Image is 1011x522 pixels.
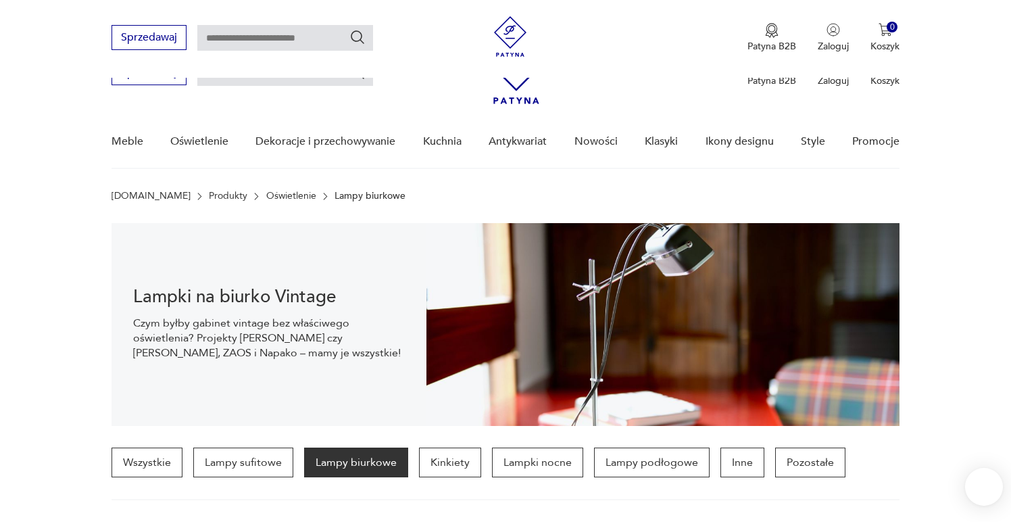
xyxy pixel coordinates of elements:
[852,116,899,168] a: Promocje
[879,23,892,37] img: Ikona koszyka
[423,116,462,168] a: Kuchnia
[419,448,481,477] a: Kinkiety
[747,23,796,53] a: Ikona medaluPatyna B2B
[490,16,531,57] img: Patyna - sklep z meblami i dekoracjami vintage
[170,116,228,168] a: Oświetlenie
[112,116,143,168] a: Meble
[801,116,825,168] a: Style
[706,116,774,168] a: Ikony designu
[870,74,899,87] p: Koszyk
[112,69,187,78] a: Sprzedawaj
[266,191,316,201] a: Oświetlenie
[426,223,899,426] img: 59de657ae7cec28172f985f34cc39cd0.jpg
[112,191,191,201] a: [DOMAIN_NAME]
[887,22,898,33] div: 0
[112,25,187,50] button: Sprzedawaj
[645,116,678,168] a: Klasyki
[335,191,405,201] p: Lampy biurkowe
[133,289,405,305] h1: Lampki na biurko Vintage
[720,448,764,477] a: Inne
[594,448,710,477] a: Lampy podłogowe
[870,23,899,53] button: 0Koszyk
[489,116,547,168] a: Antykwariat
[827,23,840,37] img: Ikonka użytkownika
[775,448,845,477] a: Pozostałe
[574,116,618,168] a: Nowości
[747,74,796,87] p: Patyna B2B
[747,23,796,53] button: Patyna B2B
[304,448,408,477] a: Lampy biurkowe
[818,74,849,87] p: Zaloguj
[133,316,405,360] p: Czym byłby gabinet vintage bez właściwego oświetlenia? Projekty [PERSON_NAME] czy [PERSON_NAME], ...
[765,23,779,38] img: Ikona medalu
[818,40,849,53] p: Zaloguj
[965,468,1003,506] iframe: Smartsupp widget button
[870,40,899,53] p: Koszyk
[112,448,182,477] a: Wszystkie
[747,40,796,53] p: Patyna B2B
[492,448,583,477] a: Lampki nocne
[193,448,293,477] a: Lampy sufitowe
[255,116,395,168] a: Dekoracje i przechowywanie
[349,29,366,45] button: Szukaj
[209,191,247,201] a: Produkty
[112,34,187,43] a: Sprzedawaj
[818,23,849,53] button: Zaloguj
